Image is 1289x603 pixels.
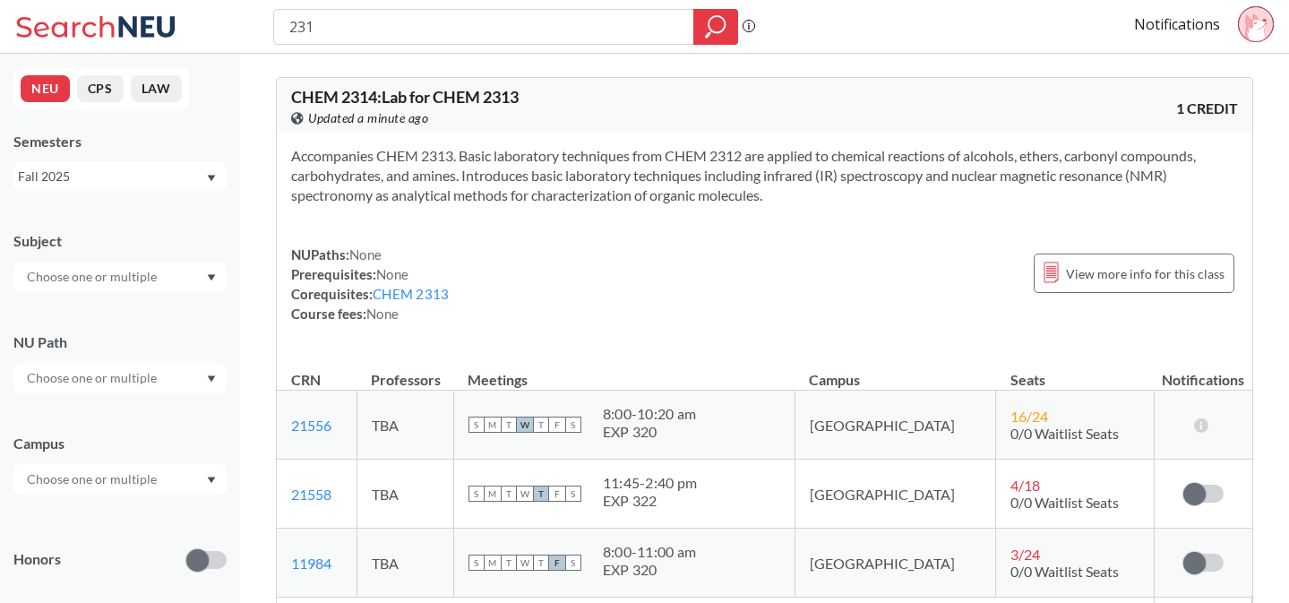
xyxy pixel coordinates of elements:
div: Semesters [13,132,227,151]
span: View more info for this class [1066,263,1225,285]
span: 16 / 24 [1010,408,1048,425]
span: None [366,306,399,322]
span: CHEM 2314 : Lab for CHEM 2313 [291,87,519,107]
span: Updated a minute ago [308,108,428,128]
span: T [533,417,549,433]
div: magnifying glass [693,9,738,45]
button: NEU [21,75,70,102]
div: Subject [13,231,227,251]
th: Meetings [453,352,795,391]
svg: Dropdown arrow [207,175,216,182]
div: NUPaths: Prerequisites: Corequisites: Course fees: [291,245,449,323]
input: Choose one or multiple [18,469,168,490]
svg: magnifying glass [705,14,726,39]
div: 8:00 - 11:00 am [603,543,696,561]
span: None [376,266,408,282]
div: 8:00 - 10:20 am [603,405,696,423]
span: 0/0 Waitlist Seats [1010,425,1119,442]
div: EXP 320 [603,423,696,441]
span: 1 CREDIT [1176,99,1238,118]
div: EXP 322 [603,492,697,510]
div: Fall 2025Dropdown arrow [13,162,227,191]
span: S [468,486,485,502]
div: Campus [13,434,227,453]
div: 11:45 - 2:40 pm [603,474,697,492]
a: 21558 [291,486,331,503]
span: None [349,246,382,263]
td: [GEOGRAPHIC_DATA] [795,391,995,460]
span: S [468,555,485,571]
th: Seats [996,352,1155,391]
input: Choose one or multiple [18,367,168,389]
td: [GEOGRAPHIC_DATA] [795,529,995,598]
span: 3 / 24 [1010,546,1040,563]
div: Fall 2025 [18,167,205,186]
a: 11984 [291,555,331,572]
span: S [468,417,485,433]
p: Honors [13,549,61,570]
span: S [565,555,581,571]
th: Notifications [1155,352,1252,391]
svg: Dropdown arrow [207,477,216,484]
span: W [517,417,533,433]
svg: Dropdown arrow [207,274,216,281]
span: W [517,486,533,502]
input: Choose one or multiple [18,266,168,288]
td: TBA [357,529,453,598]
span: 0/0 Waitlist Seats [1010,494,1119,511]
span: T [501,555,517,571]
span: W [517,555,533,571]
span: T [501,486,517,502]
button: CPS [77,75,124,102]
div: Dropdown arrow [13,363,227,393]
span: M [485,486,501,502]
div: Dropdown arrow [13,262,227,292]
div: NU Path [13,332,227,352]
svg: Dropdown arrow [207,375,216,383]
div: EXP 320 [603,561,696,579]
th: Campus [795,352,995,391]
td: TBA [357,391,453,460]
span: T [533,486,549,502]
td: TBA [357,460,453,529]
td: [GEOGRAPHIC_DATA] [795,460,995,529]
button: LAW [131,75,182,102]
span: S [565,417,581,433]
th: Professors [357,352,453,391]
span: M [485,555,501,571]
a: CHEM 2313 [373,286,449,302]
span: T [501,417,517,433]
span: F [549,555,565,571]
span: F [549,417,565,433]
a: 21556 [291,417,331,434]
span: 0/0 Waitlist Seats [1010,563,1119,580]
span: T [533,555,549,571]
div: CRN [291,370,321,390]
a: Notifications [1134,14,1220,34]
span: S [565,486,581,502]
span: M [485,417,501,433]
span: F [549,486,565,502]
input: Class, professor, course number, "phrase" [288,12,681,42]
div: Dropdown arrow [13,464,227,495]
span: 4 / 18 [1010,477,1040,494]
section: Accompanies CHEM 2313. Basic laboratory techniques from CHEM 2312 are applied to chemical reactio... [291,146,1238,205]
